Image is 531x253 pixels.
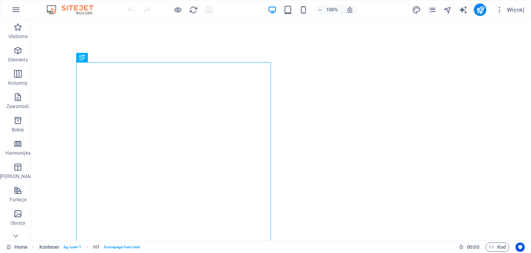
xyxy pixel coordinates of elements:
i: AI Writer [459,5,468,14]
button: publish [474,3,486,16]
p: Zawartość [7,103,29,110]
span: Kliknij, aby zaznaczyć. Kliknij dwukrotnie, aby edytować [39,243,60,252]
img: Editor Logo [45,5,103,14]
span: : [472,244,473,250]
button: navigator [443,5,452,14]
button: Kliknij tutaj, aby wyjść z trybu podglądu i kontynuować edycję [173,5,182,14]
p: Ulubione [9,33,28,40]
p: Obrazy [10,220,26,226]
p: Boksy [12,127,24,133]
p: Funkcje [10,197,26,203]
i: Przeładuj stronę [189,5,198,14]
span: Kod [489,243,506,252]
i: Opublikuj [476,5,485,14]
span: Więcej [496,6,524,14]
i: Strony (Ctrl+Alt+S) [428,5,437,14]
p: Harmonijka [5,150,31,156]
button: Więcej [493,3,528,16]
h6: 100% [326,5,339,14]
i: Po zmianie rozmiaru automatycznie dostosowuje poziom powiększenia do wybranego urządzenia. [346,6,353,13]
h6: Czas sesji [459,243,479,252]
i: Nawigator [443,5,452,14]
button: pages [427,5,437,14]
span: . bg-user-1 [63,243,81,252]
span: . homepage-hero-text [103,243,140,252]
i: Projekt (Ctrl+Alt+Y) [412,5,421,14]
a: Kliknij, aby anulować zaznaczenie. Kliknij dwukrotnie, aby otworzyć Strony [6,243,28,252]
button: design [412,5,421,14]
button: text_generator [458,5,468,14]
nav: breadcrumb [39,243,140,252]
button: Usercentrics [515,243,525,252]
button: 100% [314,5,342,14]
button: Kod [486,243,509,252]
span: 00 00 [467,243,479,252]
button: reload [189,5,198,14]
span: Kliknij, aby zaznaczyć. Kliknij dwukrotnie, aby edytować [93,243,100,252]
p: Elementy [8,57,28,63]
p: Kolumny [8,80,28,86]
